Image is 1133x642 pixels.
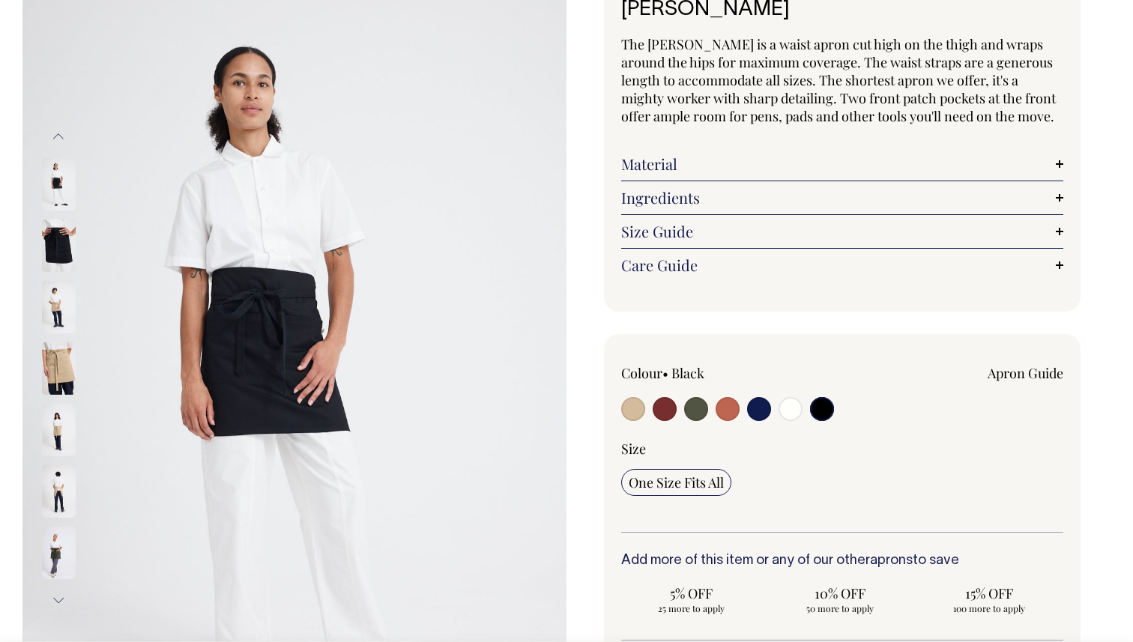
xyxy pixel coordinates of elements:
[621,222,1063,240] a: Size Guide
[621,189,1063,207] a: Ingredients
[926,584,1051,602] span: 15% OFF
[42,281,76,333] img: khaki
[629,584,754,602] span: 5% OFF
[42,404,76,456] img: khaki
[778,584,903,602] span: 10% OFF
[42,465,76,518] img: khaki
[621,35,1056,125] span: The [PERSON_NAME] is a waist apron cut high on the thigh and wraps around the hips for maximum co...
[42,219,76,272] img: black
[770,580,910,619] input: 10% OFF 50 more to apply
[870,554,913,567] a: aprons
[621,554,1063,569] h6: Add more of this item or any of our other to save
[47,584,70,617] button: Next
[926,602,1051,614] span: 100 more to apply
[671,364,704,382] label: Black
[621,469,731,496] input: One Size Fits All
[662,364,668,382] span: •
[988,364,1063,382] a: Apron Guide
[919,580,1059,619] input: 15% OFF 100 more to apply
[42,158,76,211] img: black
[629,602,754,614] span: 25 more to apply
[629,473,724,491] span: One Size Fits All
[42,342,76,395] img: khaki
[621,364,798,382] div: Colour
[621,256,1063,274] a: Care Guide
[621,155,1063,173] a: Material
[621,580,761,619] input: 5% OFF 25 more to apply
[47,120,70,154] button: Previous
[621,440,1063,458] div: Size
[42,527,76,579] img: olive
[778,602,903,614] span: 50 more to apply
